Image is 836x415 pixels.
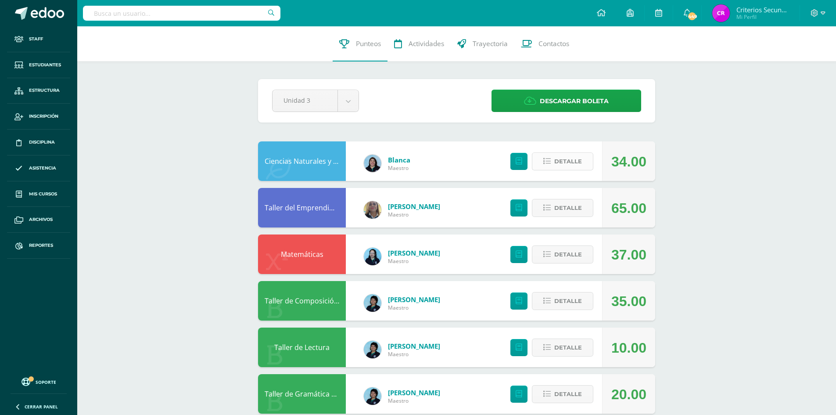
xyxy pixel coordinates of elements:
a: Punteos [333,26,388,61]
a: Estructura [7,78,70,104]
a: Blanca [388,155,410,164]
span: Inscripción [29,113,58,120]
a: Descargar boleta [492,90,641,112]
button: Detalle [532,152,593,170]
a: Taller del Emprendimiento [265,203,353,213]
div: 20.00 [611,375,646,414]
span: Detalle [554,339,582,356]
div: Taller del Emprendimiento [258,188,346,227]
a: Unidad 3 [273,90,359,112]
button: Detalle [532,245,593,263]
div: 34.00 [611,142,646,181]
a: Taller de Gramática y Ortografía [265,389,371,399]
a: Soporte [11,375,67,387]
span: Estudiantes [29,61,61,69]
span: Detalle [554,246,582,263]
img: d57e07c1bc35c907652cefc5b06cc8a1.png [364,341,381,358]
span: Cerrar panel [25,404,58,410]
span: Detalle [554,200,582,216]
span: Mis cursos [29,191,57,198]
a: Matemáticas [281,249,323,259]
a: Reportes [7,233,70,259]
span: Archivos [29,216,53,223]
a: [PERSON_NAME] [388,202,440,211]
div: Ciencias Naturales y Lab [258,141,346,181]
span: Criterios Secundaria [736,5,789,14]
span: 449 [687,11,697,21]
span: Detalle [554,386,582,402]
img: d57e07c1bc35c907652cefc5b06cc8a1.png [364,294,381,312]
div: 65.00 [611,188,646,228]
span: Trayectoria [473,39,508,48]
div: Taller de Gramática y Ortografía [258,374,346,414]
a: Inscripción [7,104,70,130]
img: d57e07c1bc35c907652cefc5b06cc8a1.png [364,387,381,405]
div: 35.00 [611,281,646,321]
a: Disciplina [7,130,70,155]
span: Disciplina [29,139,55,146]
span: Detalle [554,293,582,309]
a: [PERSON_NAME] [388,249,440,257]
a: Trayectoria [451,26,514,61]
span: Maestro [388,164,410,172]
span: Detalle [554,153,582,170]
a: Staff [7,26,70,52]
div: 37.00 [611,235,646,274]
button: Detalle [532,199,593,217]
span: Maestro [388,350,440,358]
button: Detalle [532,385,593,403]
a: Actividades [388,26,451,61]
a: Contactos [514,26,576,61]
span: Soporte [36,379,56,385]
span: Maestro [388,257,440,265]
span: Mi Perfil [736,13,789,21]
a: [PERSON_NAME] [388,342,440,350]
a: [PERSON_NAME] [388,295,440,304]
span: Maestro [388,397,440,404]
span: Estructura [29,87,60,94]
span: Punteos [356,39,381,48]
div: Taller de Lectura [258,328,346,367]
a: Asistencia [7,155,70,181]
a: Taller de Lectura [274,343,330,352]
div: Matemáticas [258,235,346,274]
a: Estudiantes [7,52,70,78]
span: Maestro [388,211,440,218]
span: Reportes [29,242,53,249]
input: Busca un usuario... [83,6,280,21]
img: ed95eabce992783372cd1b1830771598.png [364,248,381,265]
a: Archivos [7,207,70,233]
a: Ciencias Naturales y Lab [265,156,345,166]
a: Taller de Composición y Redacción [265,296,380,306]
span: Staff [29,36,43,43]
span: Maestro [388,304,440,311]
button: Detalle [532,339,593,357]
a: [PERSON_NAME] [388,388,440,397]
img: 6df1b4a1ab8e0111982930b53d21c0fa.png [364,155,381,172]
img: c96224e79309de7917ae934cbb5c0b01.png [364,201,381,219]
span: Contactos [538,39,569,48]
span: Asistencia [29,165,56,172]
span: Descargar boleta [540,90,609,112]
span: Unidad 3 [283,90,327,111]
a: Mis cursos [7,181,70,207]
div: Taller de Composición y Redacción [258,281,346,321]
button: Detalle [532,292,593,310]
img: 32ded2d78f26f30623b1b52a8a229668.png [712,4,730,22]
span: Actividades [409,39,444,48]
div: 10.00 [611,328,646,368]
